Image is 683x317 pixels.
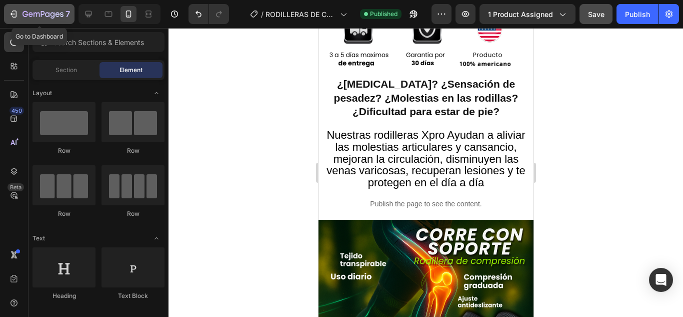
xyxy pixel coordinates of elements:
button: 7 [4,4,74,24]
div: 450 [9,107,24,115]
button: 1 product assigned [479,4,575,24]
span: Toggle open [148,85,164,101]
div: Publish [625,9,650,20]
span: Text [32,234,45,243]
div: Row [32,209,95,218]
span: Layout [32,89,52,98]
div: Beta [7,183,24,191]
button: Save [579,4,612,24]
span: 1 product assigned [488,9,553,20]
iframe: Design area [318,28,533,317]
span: Section [55,66,77,75]
div: Row [101,146,164,155]
div: Text Block [101,291,164,300]
div: Row [32,146,95,155]
span: Save [588,10,604,19]
span: Element [119,66,142,75]
button: Publish [616,4,658,24]
span: RODILLERAS DE COMPRESION [265,9,336,20]
div: Heading [32,291,95,300]
input: Search Sections & Elements [32,32,164,52]
div: Open Intercom Messenger [649,268,673,292]
div: Undo/Redo [188,4,229,24]
div: Row [101,209,164,218]
span: / [261,9,263,20]
p: 7 [65,8,70,20]
span: Published [370,10,397,19]
span: Toggle open [148,230,164,246]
